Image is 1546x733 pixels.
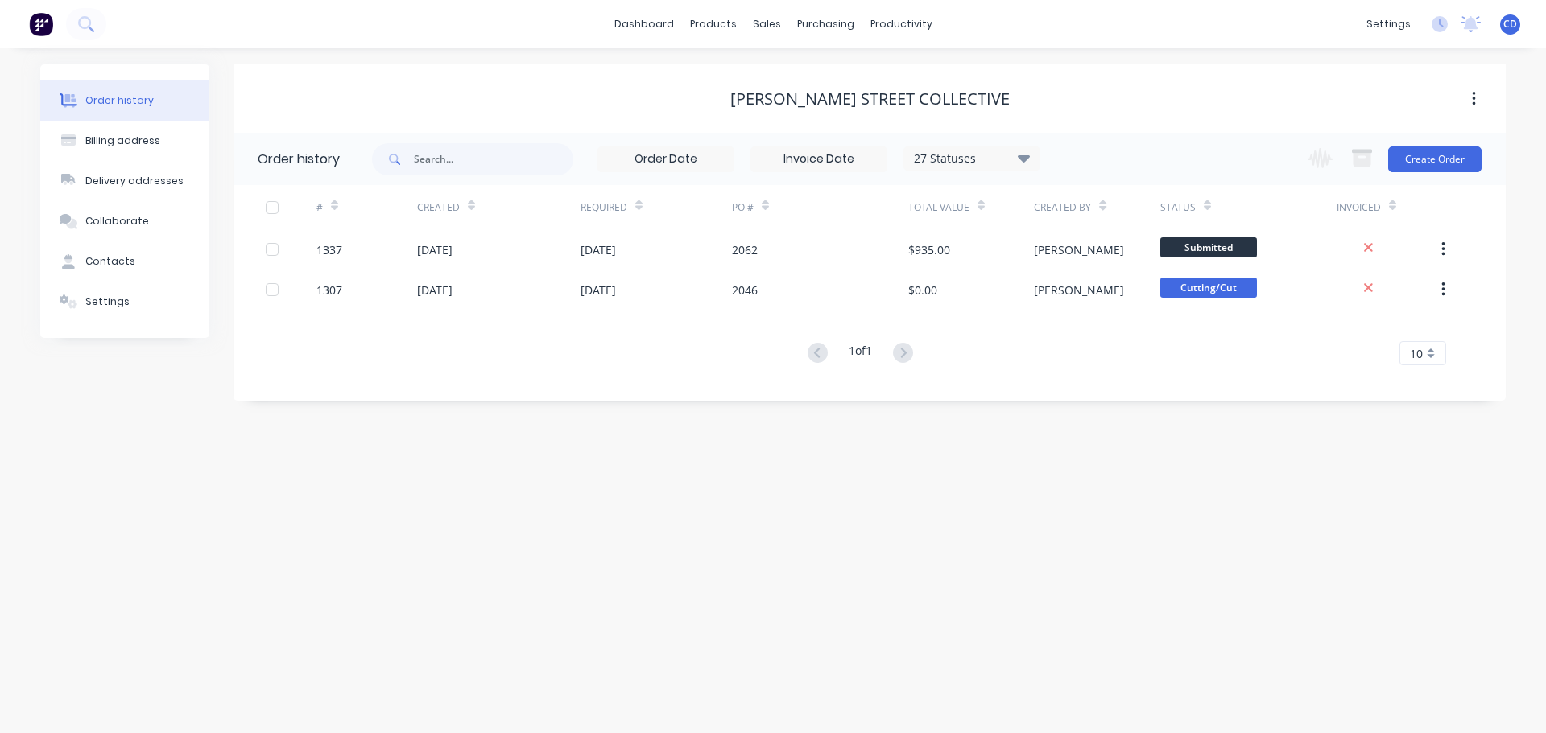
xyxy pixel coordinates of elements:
[732,282,758,299] div: 2046
[1337,185,1437,229] div: Invoiced
[751,147,887,171] input: Invoice Date
[581,282,616,299] div: [DATE]
[904,150,1040,167] div: 27 Statuses
[1160,200,1196,215] div: Status
[1358,12,1419,36] div: settings
[682,12,745,36] div: products
[908,185,1034,229] div: Total Value
[40,80,209,121] button: Order history
[40,282,209,322] button: Settings
[258,150,340,169] div: Order history
[417,241,453,258] div: [DATE]
[849,342,872,365] div: 1 of 1
[85,174,184,188] div: Delivery addresses
[606,12,682,36] a: dashboard
[40,241,209,282] button: Contacts
[85,254,135,269] div: Contacts
[732,241,758,258] div: 2062
[581,241,616,258] div: [DATE]
[1034,185,1159,229] div: Created By
[316,241,342,258] div: 1337
[581,185,732,229] div: Required
[40,121,209,161] button: Billing address
[417,282,453,299] div: [DATE]
[316,282,342,299] div: 1307
[1160,237,1257,257] span: Submitted
[1503,17,1517,31] span: CD
[908,200,969,215] div: Total Value
[85,93,154,108] div: Order history
[732,200,754,215] div: PO #
[598,147,734,171] input: Order Date
[316,185,417,229] div: #
[85,134,160,148] div: Billing address
[40,161,209,201] button: Delivery addresses
[908,241,950,258] div: $935.00
[862,12,940,36] div: productivity
[1410,345,1423,362] span: 10
[789,12,862,36] div: purchasing
[414,143,573,175] input: Search...
[1388,146,1482,172] button: Create Order
[417,200,460,215] div: Created
[85,294,130,309] div: Settings
[1160,185,1337,229] div: Status
[1034,241,1124,258] div: [PERSON_NAME]
[1160,278,1257,298] span: Cutting/Cut
[581,200,627,215] div: Required
[29,12,53,36] img: Factory
[316,200,323,215] div: #
[745,12,789,36] div: sales
[40,201,209,241] button: Collaborate
[730,89,1010,109] div: [PERSON_NAME] Street Collective
[1034,200,1091,215] div: Created By
[1034,282,1124,299] div: [PERSON_NAME]
[417,185,581,229] div: Created
[732,185,908,229] div: PO #
[85,214,149,229] div: Collaborate
[1337,200,1381,215] div: Invoiced
[908,282,937,299] div: $0.00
